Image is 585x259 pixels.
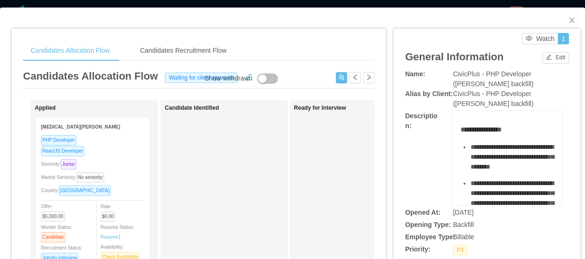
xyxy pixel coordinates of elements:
button: icon: left [349,72,361,83]
span: CivicPlus - PHP Developer ([PERSON_NAME] backfill) [453,90,534,107]
article: Candidates Allocation Flow [23,68,158,84]
i: icon: close [568,16,576,24]
button: icon: eyeWatch [522,33,558,44]
button: icon: edit [241,71,256,81]
div: Show withdrawn [204,73,252,84]
h1: Candidate Identified [165,105,297,112]
button: icon: right [363,72,374,83]
h1: Applied [35,105,167,112]
span: ReactJS Developer [41,146,84,156]
button: Close [559,8,585,34]
article: General Information [405,49,504,65]
span: Candidate [41,232,65,243]
div: rdw-wrapper [453,111,562,205]
span: Offer: [41,204,69,219]
strong: [MEDICAL_DATA][PERSON_NAME] [41,124,120,129]
h1: Ready for Interview [294,105,426,112]
div: Candidates Allocation Flow [23,40,117,61]
button: icon: usergroup-add [336,72,347,83]
a: Resume1 [101,234,121,241]
span: P3 [453,245,468,255]
span: Rate [101,204,119,219]
span: Market Seniority: [41,175,108,180]
div: rdw-editor [460,125,555,219]
span: Resume Status: [101,225,134,240]
span: [DATE] [453,209,474,216]
b: Employee Type: [405,233,455,241]
b: Priority: [405,245,431,253]
button: 1 [558,33,569,44]
span: Country: [41,188,114,193]
b: Description: [405,112,437,129]
span: Billable [453,233,474,241]
span: $5,000.00 [41,211,65,222]
button: icon: editEdit [542,52,569,64]
span: [GEOGRAPHIC_DATA] [59,186,111,196]
span: Worker Status: [41,225,72,240]
b: Opening Type: [405,221,451,228]
span: Backfill [453,221,474,228]
span: No seniority [76,172,104,183]
b: Alias by Client: [405,90,453,97]
b: Opened At: [405,209,440,216]
span: $0.00 [101,211,115,222]
div: Candidates Recruitment Flow [132,40,234,61]
span: Waiting for client approval [165,73,237,83]
span: CivicPlus - PHP Developer ([PERSON_NAME] backfill) [453,70,534,88]
span: Seniority: [41,162,80,167]
span: Junior [61,159,76,170]
b: Name: [405,70,425,78]
span: PHP Developer [41,135,76,146]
